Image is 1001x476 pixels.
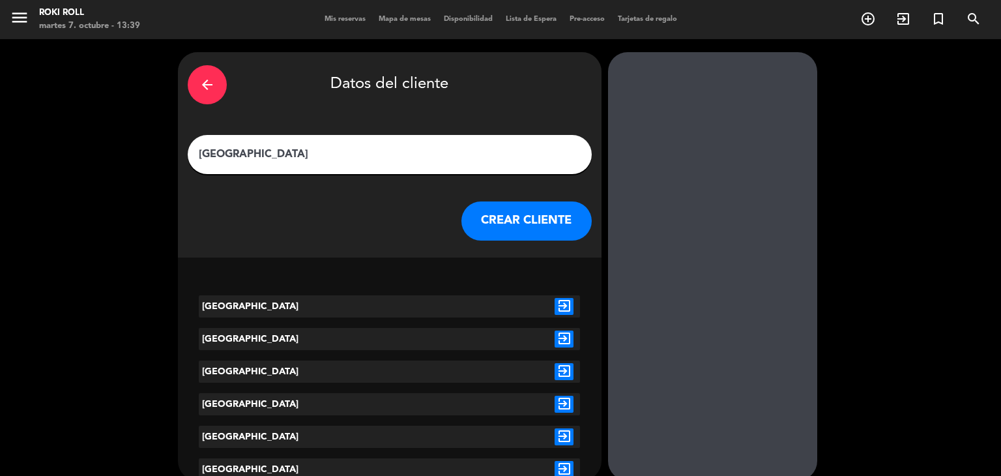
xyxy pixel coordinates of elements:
[199,77,215,93] i: arrow_back
[461,201,592,241] button: CREAR CLIENTE
[199,295,358,318] div: [GEOGRAPHIC_DATA]
[199,393,358,415] div: [GEOGRAPHIC_DATA]
[555,298,573,315] i: exit_to_app
[10,8,29,27] i: menu
[39,20,140,33] div: martes 7. octubre - 13:39
[318,16,372,23] span: Mis reservas
[555,363,573,380] i: exit_to_app
[966,11,981,27] i: search
[197,145,582,164] input: Escriba nombre, correo electrónico o número de teléfono...
[499,16,563,23] span: Lista de Espera
[860,11,876,27] i: add_circle_outline
[188,62,592,108] div: Datos del cliente
[437,16,499,23] span: Disponibilidad
[39,7,140,20] div: Roki Roll
[931,11,946,27] i: turned_in_not
[10,8,29,32] button: menu
[555,396,573,413] i: exit_to_app
[611,16,684,23] span: Tarjetas de regalo
[555,428,573,445] i: exit_to_app
[199,361,358,383] div: [GEOGRAPHIC_DATA]
[895,11,911,27] i: exit_to_app
[555,331,573,348] i: exit_to_app
[563,16,611,23] span: Pre-acceso
[199,328,358,350] div: [GEOGRAPHIC_DATA]
[199,426,358,448] div: [GEOGRAPHIC_DATA]
[372,16,437,23] span: Mapa de mesas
